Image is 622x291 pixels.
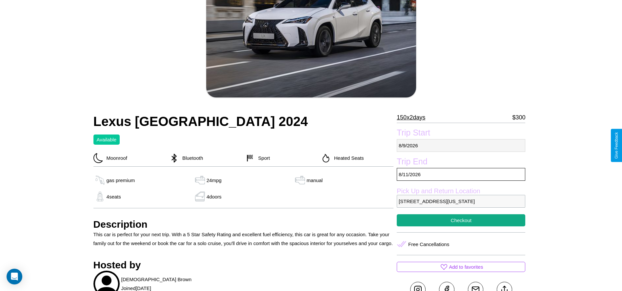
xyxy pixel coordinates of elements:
p: gas premium [107,176,135,185]
button: Add to favorites [397,262,525,272]
h2: Lexus [GEOGRAPHIC_DATA] 2024 [93,114,394,129]
label: Trip Start [397,128,525,139]
label: Pick Up and Return Location [397,187,525,195]
p: Add to favorites [449,262,483,271]
p: 150 x 2 days [397,112,425,123]
p: Bluetooth [179,154,203,162]
p: This car is perfect for your next trip. With a 5 Star Safety Rating and excellent fuel efficiency... [93,230,394,248]
p: 4 doors [207,192,222,201]
button: Checkout [397,214,525,226]
h3: Description [93,219,394,230]
div: Give Feedback [614,132,619,159]
p: Free Cancellations [408,240,449,249]
p: [STREET_ADDRESS][US_STATE] [397,195,525,208]
p: 4 seats [107,192,121,201]
p: Available [97,135,117,144]
img: gas [293,175,307,185]
div: Open Intercom Messenger [7,269,22,284]
p: Sport [255,154,270,162]
p: [DEMOGRAPHIC_DATA] Brown [121,275,192,284]
img: gas [93,175,107,185]
img: gas [193,175,207,185]
p: Heated Seats [331,154,364,162]
p: manual [307,176,323,185]
p: 8 / 11 / 2026 [397,168,525,181]
img: gas [93,192,107,201]
p: $ 300 [512,112,525,123]
label: Trip End [397,157,525,168]
img: gas [193,192,207,201]
p: Moonroof [103,154,127,162]
h3: Hosted by [93,260,394,271]
p: 8 / 9 / 2026 [397,139,525,152]
p: 24 mpg [207,176,222,185]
